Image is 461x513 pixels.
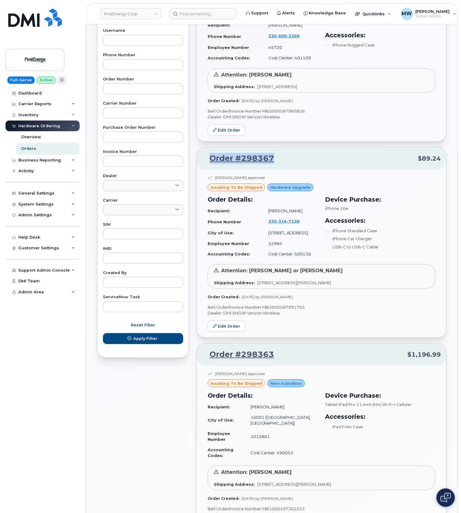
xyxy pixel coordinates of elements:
[214,280,255,285] strong: Shipping Address:
[257,482,331,487] span: [STREET_ADDRESS][PERSON_NAME]
[208,310,435,316] p: Dealer: DMI SNOW Verizon Wireless
[208,404,230,409] strong: Recipient:
[208,304,435,310] p: Bell Order/Invoice Number MB3000587991703
[245,402,318,412] td: [PERSON_NAME]
[277,219,287,224] span: 316
[208,108,435,114] p: Bell Order/Invoice Number MB3000587985826
[325,195,436,204] h3: Device Purchase:
[242,295,293,299] span: [DATE] by [PERSON_NAME]
[208,391,318,400] h3: Order Details:
[208,230,234,235] strong: City of Use:
[210,381,262,386] span: awaiting to be shipped
[418,154,441,163] span: $89.24
[325,216,436,225] h3: Accessories:
[208,295,239,299] strong: Order Created:
[221,469,292,475] span: Attention: [PERSON_NAME]
[208,45,249,50] strong: Employee Number
[103,271,183,275] label: Created By
[208,496,239,501] strong: Order Created:
[245,412,318,428] td: 16001 ([GEOGRAPHIC_DATA], [GEOGRAPHIC_DATA])
[208,321,245,332] a: Edit Order
[202,153,274,164] a: Order #298367
[325,412,436,421] h3: Accessories:
[287,33,300,38] span: 2269
[103,126,183,130] label: Purchase Order Number
[325,31,436,40] h3: Accessories:
[325,402,412,407] span: Tablet iPad Pro 11-inch (M4) Wi-Fi + Cellular
[208,208,230,213] strong: Recipient:
[440,493,451,503] img: Open chat
[103,102,183,106] label: Carrier Number
[325,391,436,400] h3: Device Purchase:
[263,206,318,216] td: [PERSON_NAME]
[325,244,436,250] li: USB-C to USB-C Cable
[407,350,441,359] span: $1,196.99
[103,174,183,178] label: Dealer
[362,11,385,16] span: Quicklinks
[242,7,273,19] a: Support
[242,496,293,501] span: [DATE] by [PERSON_NAME]
[103,247,183,251] label: IMEI
[325,236,436,242] li: iPhone Car Charger
[268,219,300,224] span: 330
[208,55,250,60] strong: Accounting Codes:
[277,33,287,38] span: 690
[208,195,318,204] h3: Order Details:
[103,320,183,331] button: Reset Filter
[208,219,241,224] strong: Phone Number
[208,506,435,512] p: Bell Order/Invoice Number MB1000497362253
[251,10,268,16] span: Support
[242,99,293,103] span: [DATE] by [PERSON_NAME]
[325,228,436,234] li: iPhone Standard Case
[221,72,292,78] span: Attention: [PERSON_NAME]
[103,77,183,81] label: Order Number
[208,431,230,442] strong: Employee Number
[215,175,265,180] div: [PERSON_NAME] approved
[273,7,299,19] a: Alerts
[257,84,297,89] span: [STREET_ADDRESS]
[208,34,241,39] strong: Phone Number
[416,9,450,14] span: [PERSON_NAME]
[263,228,318,238] td: [STREET_ADDRESS]
[103,53,183,57] label: Phone Number
[103,29,183,33] label: Username
[397,8,461,20] div: Marissa Weiss
[221,268,343,273] span: Attention: [PERSON_NAME] or [PERSON_NAME]
[103,199,183,203] label: Carrier
[257,280,331,285] span: [STREET_ADDRESS][PERSON_NAME]
[270,381,302,386] span: New Activation
[268,33,300,38] span: 330
[103,150,183,154] label: Invoice Number
[270,184,311,190] span: Hardware Upgrade
[202,349,274,360] a: Order #298363
[208,99,239,103] strong: Order Created:
[268,33,307,38] a: 3306902269
[208,241,249,246] strong: Employee Number
[416,14,450,19] span: Super Admin
[208,447,233,458] strong: Accounting Codes:
[103,223,183,227] label: SIM
[402,10,412,17] span: MW
[263,238,318,249] td: 52985
[325,42,436,48] li: iPhone Rugged Case
[263,53,318,63] td: Cost Center: 401109
[245,444,318,461] td: Cost Center: 490053
[103,333,183,344] button: Apply Filter
[208,125,245,136] a: Edit Order
[214,84,255,89] strong: Shipping Address:
[309,10,346,16] span: Knowledge Base
[215,371,265,376] div: [PERSON_NAME] approved
[245,428,318,444] td: 1015801
[208,114,435,120] p: Dealer: DMI SNOW Verizon Wireless
[282,10,295,16] span: Alerts
[263,42,318,53] td: 45720
[103,295,183,299] label: ServiceNow Task
[208,23,230,28] strong: Recipient:
[100,8,161,19] a: FirstEnergy Corp
[210,184,262,190] span: awaiting to be shipped
[299,7,350,19] a: Knowledge Base
[169,8,237,19] input: Find something...
[287,219,300,224] span: 7138
[208,418,234,422] strong: City of Use:
[268,219,307,224] a: 3303167138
